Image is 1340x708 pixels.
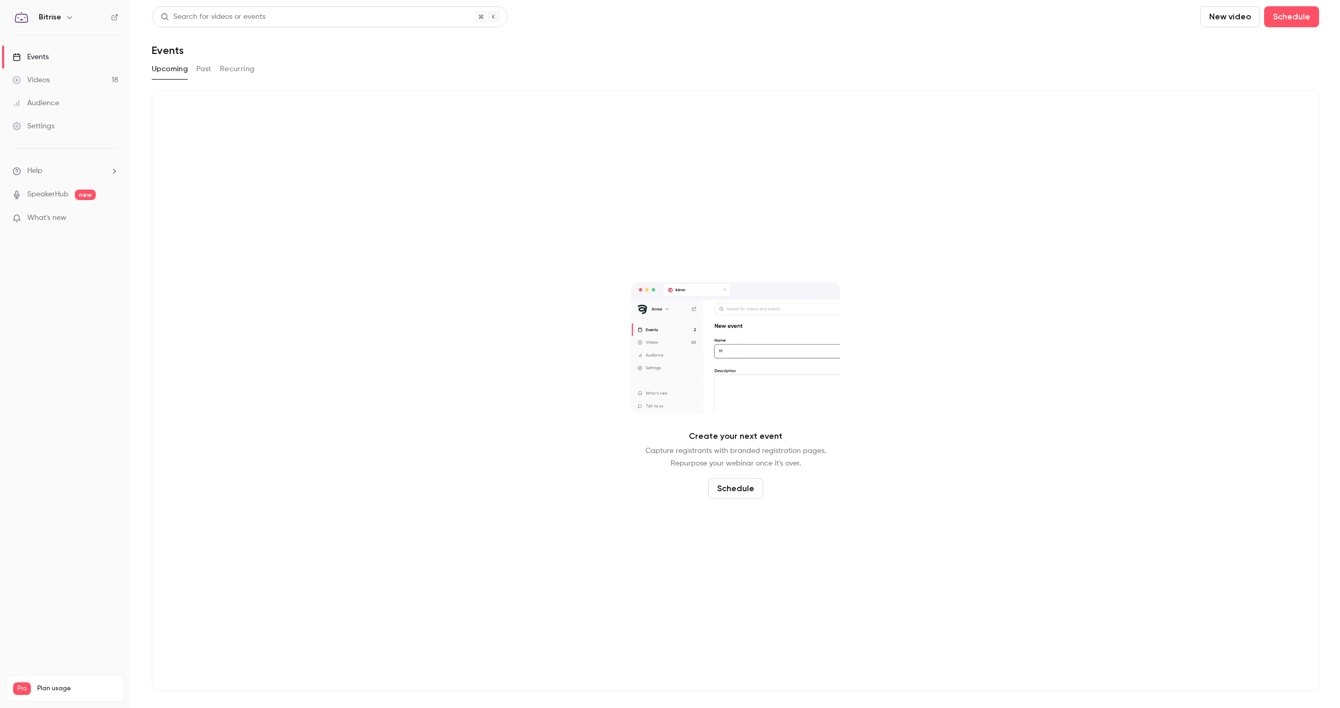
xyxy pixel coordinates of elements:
iframe: Noticeable Trigger [106,214,118,223]
span: new [75,190,96,200]
h6: Bitrise [39,12,61,23]
div: Audience [13,98,59,108]
div: Videos [13,75,50,85]
a: SpeakerHub [27,189,69,200]
p: Create your next event [689,430,783,442]
div: Search for videos or events [161,12,265,23]
p: Capture registrants with branded registration pages. Repurpose your webinar once it's over. [645,445,826,470]
span: What's new [27,213,66,224]
button: Schedule [708,478,763,499]
li: help-dropdown-opener [13,165,118,176]
div: Events [13,52,49,62]
button: Schedule [1264,6,1319,27]
div: Settings [13,121,54,131]
img: Bitrise [13,9,30,26]
button: Upcoming [152,61,188,78]
span: Pro [13,682,31,695]
button: Recurring [220,61,255,78]
h1: Events [152,44,184,57]
span: Help [27,165,42,176]
button: New video [1200,6,1260,27]
button: Past [196,61,211,78]
span: Plan usage [37,684,118,693]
